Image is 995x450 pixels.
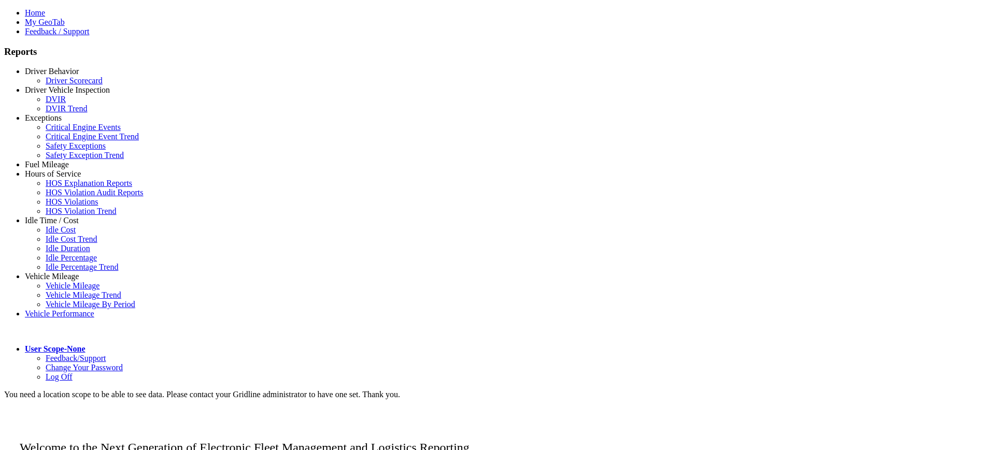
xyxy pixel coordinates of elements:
[46,300,135,309] a: Vehicle Mileage By Period
[46,76,103,85] a: Driver Scorecard
[46,263,118,271] a: Idle Percentage Trend
[25,169,81,178] a: Hours of Service
[46,235,97,243] a: Idle Cost Trend
[25,85,110,94] a: Driver Vehicle Inspection
[46,95,66,104] a: DVIR
[25,160,69,169] a: Fuel Mileage
[46,188,144,197] a: HOS Violation Audit Reports
[25,272,79,281] a: Vehicle Mileage
[46,225,76,234] a: Idle Cost
[46,363,123,372] a: Change Your Password
[46,132,139,141] a: Critical Engine Event Trend
[25,113,62,122] a: Exceptions
[46,197,98,206] a: HOS Violations
[25,344,86,353] a: User Scope-None
[46,244,90,253] a: Idle Duration
[46,253,97,262] a: Idle Percentage
[25,27,89,36] a: Feedback / Support
[46,104,87,113] a: DVIR Trend
[46,179,132,187] a: HOS Explanation Reports
[25,8,45,17] a: Home
[4,46,991,57] h3: Reports
[46,354,106,362] a: Feedback/Support
[46,123,121,132] a: Critical Engine Events
[46,141,106,150] a: Safety Exceptions
[46,372,73,381] a: Log Off
[46,207,117,215] a: HOS Violation Trend
[46,291,121,299] a: Vehicle Mileage Trend
[46,151,124,159] a: Safety Exception Trend
[25,309,94,318] a: Vehicle Performance
[4,390,991,399] div: You need a location scope to be able to see data. Please contact your Gridline administrator to h...
[25,67,79,76] a: Driver Behavior
[25,18,65,26] a: My GeoTab
[46,281,99,290] a: Vehicle Mileage
[25,216,79,225] a: Idle Time / Cost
